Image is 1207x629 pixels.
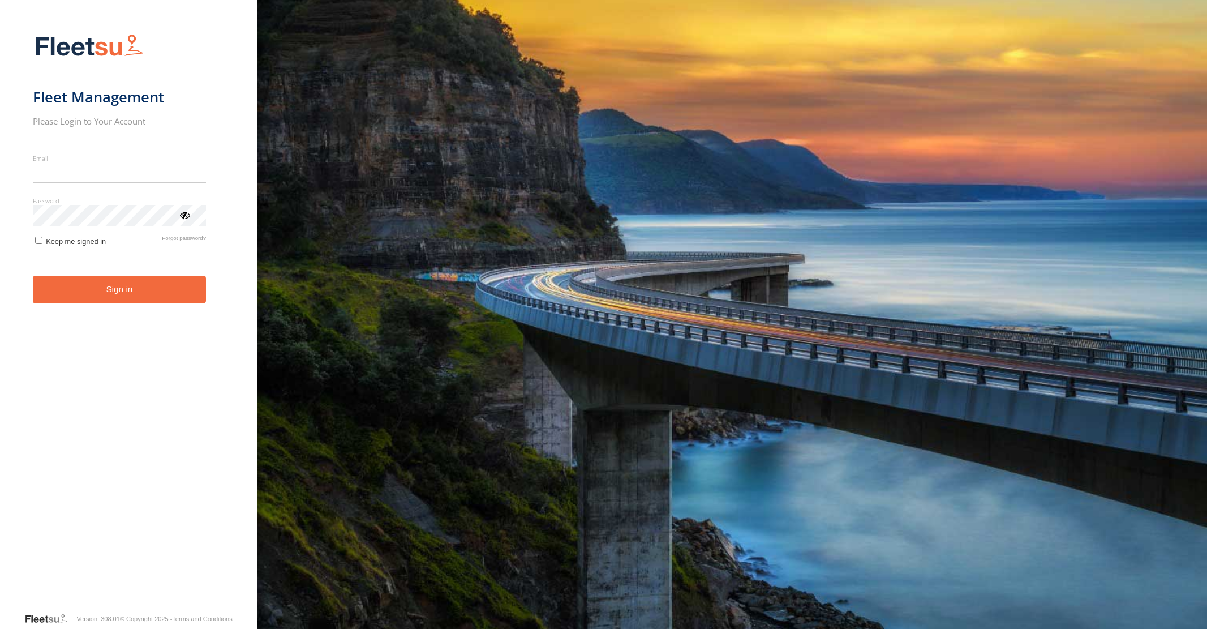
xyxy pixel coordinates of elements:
div: ViewPassword [179,209,190,220]
h2: Please Login to Your Account [33,115,207,127]
a: Forgot password? [162,235,206,246]
img: Fleetsu [33,32,146,61]
a: Terms and Conditions [172,615,232,622]
form: main [33,27,225,612]
div: © Copyright 2025 - [120,615,233,622]
h1: Fleet Management [33,88,207,106]
a: Visit our Website [24,613,76,624]
label: Password [33,196,207,205]
span: Keep me signed in [46,237,106,246]
label: Email [33,154,207,162]
div: Version: 308.01 [76,615,119,622]
input: Keep me signed in [35,237,42,244]
button: Sign in [33,276,207,303]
